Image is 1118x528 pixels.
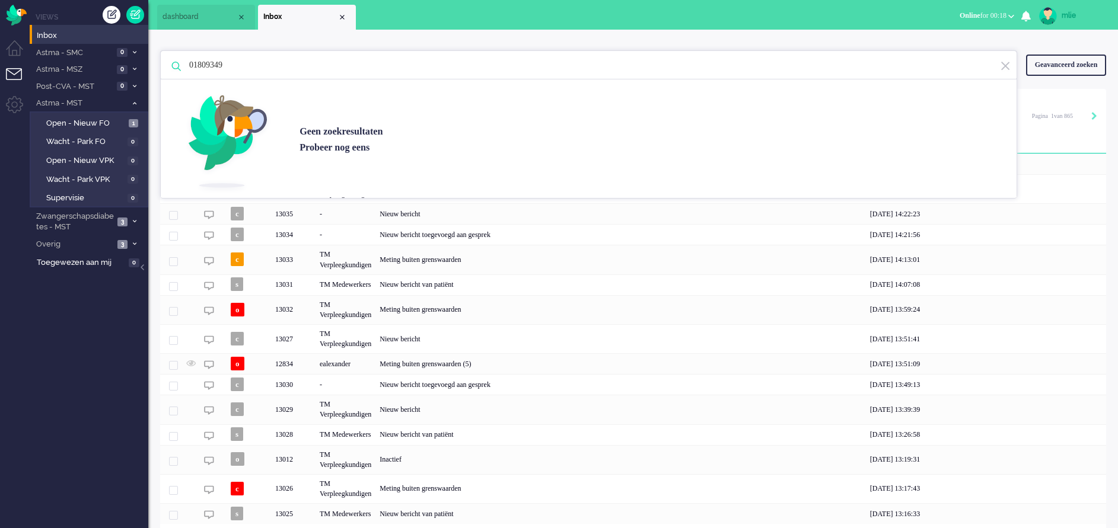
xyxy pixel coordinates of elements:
[375,224,866,245] div: Nieuw bericht toegevoegd aan gesprek
[160,203,1106,224] div: 13035
[316,474,375,503] div: TM Verpleegkundigen
[866,353,1106,374] div: [DATE] 13:51:09
[160,245,1106,274] div: 13033
[271,203,316,224] div: 13035
[375,203,866,224] div: Nieuw bericht
[1032,107,1097,124] div: Pagination
[34,153,147,167] a: Open - Nieuw VPK 0
[231,452,244,466] span: o
[34,135,147,148] a: Wacht - Park FO 0
[271,395,316,424] div: 13029
[128,156,138,165] span: 0
[231,228,244,241] span: c
[271,324,316,353] div: 13027
[375,245,866,274] div: Meting buiten grenswaarden
[375,324,866,353] div: Nieuw bericht
[316,245,375,274] div: TM Verpleegkundigen
[204,405,214,415] img: ic_chat_grey.svg
[316,395,375,424] div: TM Verpleegkundigen
[866,274,1106,295] div: [DATE] 14:07:08
[866,424,1106,445] div: [DATE] 13:26:58
[129,119,138,128] span: 1
[117,48,128,57] span: 0
[117,82,128,91] span: 0
[316,424,375,445] div: TM Medewerkers
[271,245,316,274] div: 13033
[34,239,114,250] span: Overig
[34,211,114,233] span: Zwangerschapsdiabetes - MST
[375,395,866,424] div: Nieuw bericht
[1000,60,1011,72] img: ic-exit.svg
[237,12,246,22] div: Close tab
[160,445,1106,474] div: 13012
[117,217,128,226] span: 3
[160,474,1106,503] div: 13026
[866,374,1106,395] div: [DATE] 13:49:13
[258,5,356,30] li: View
[6,8,27,17] a: Omnidesk
[316,203,375,224] div: -
[34,116,147,129] a: Open - Nieuw FO 1
[375,424,866,445] div: Nieuw bericht van patiënt
[34,255,148,268] a: Toegewezen aan mij 0
[271,295,316,324] div: 13032
[46,118,126,129] span: Open - Nieuw FO
[263,12,337,22] span: Inbox
[46,174,125,185] span: Wacht - Park VPK
[316,503,375,524] div: TM Medewerkers
[375,374,866,395] div: Nieuw bericht toegevoegd aan gesprek
[231,427,243,441] span: s
[231,207,244,220] span: c
[866,445,1106,474] div: [DATE] 13:19:31
[375,474,866,503] div: Meting buiten grenswaarden
[34,47,113,59] span: Astma - SMC
[953,4,1021,30] li: Onlinefor 00:18
[231,332,244,345] span: c
[375,503,866,524] div: Nieuw bericht van patiënt
[375,274,866,295] div: Nieuw bericht van patiënt
[866,224,1106,245] div: [DATE] 14:21:56
[271,274,316,295] div: 13031
[1062,9,1106,21] div: mlie
[36,12,148,22] li: Views
[160,224,1106,245] div: 13034
[160,353,1106,374] div: 12834
[103,6,120,24] div: Creëer ticket
[866,324,1106,353] div: [DATE] 13:51:41
[271,503,316,524] div: 13025
[231,277,243,291] span: s
[46,136,125,148] span: Wacht - Park FO
[128,175,138,184] span: 0
[204,456,214,466] img: ic_chat_grey.svg
[866,245,1106,274] div: [DATE] 14:13:01
[37,30,148,41] span: Inbox
[204,335,214,345] img: ic_chat_grey.svg
[866,203,1106,224] div: [DATE] 14:22:23
[231,252,244,266] span: c
[866,503,1106,524] div: [DATE] 13:16:33
[160,374,1106,395] div: 13030
[231,402,244,416] span: c
[160,295,1106,324] div: 13032
[316,353,375,374] div: ealexander
[34,28,148,41] a: Inbox
[180,51,1001,79] input: Zoek: ticket ID, patiëntnaam, klant ID, inhoud, titel, adres
[866,295,1106,324] div: [DATE] 13:59:24
[160,503,1106,524] div: 13025
[271,424,316,445] div: 13028
[1026,55,1106,75] div: Geavanceerd zoeken
[163,12,237,22] span: dashboard
[231,482,244,495] span: c
[204,510,214,520] img: ic_chat_grey.svg
[271,445,316,474] div: 13012
[128,194,138,203] span: 0
[204,380,214,391] img: ic_chat_grey.svg
[160,424,1106,445] div: 13028
[231,357,244,370] span: o
[316,374,375,395] div: -
[1091,111,1097,123] div: Next
[316,445,375,474] div: TM Verpleegkundigen
[960,11,980,20] span: Online
[34,172,147,185] a: Wacht - Park VPK 0
[176,74,291,203] img: inspector_bird.svg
